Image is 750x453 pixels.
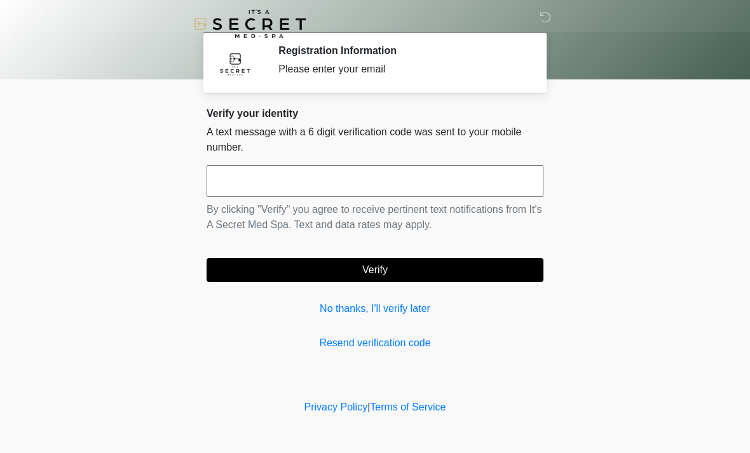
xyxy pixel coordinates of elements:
[304,402,368,412] a: Privacy Policy
[367,402,370,412] a: |
[216,44,254,83] img: Agent Avatar
[207,125,543,155] p: A text message with a 6 digit verification code was sent to your mobile number.
[207,301,543,316] a: No thanks, I'll verify later
[207,107,543,119] h2: Verify your identity
[370,402,446,412] a: Terms of Service
[207,258,543,282] button: Verify
[278,44,524,57] h2: Registration Information
[207,335,543,351] a: Resend verification code
[194,10,306,38] img: It's A Secret Med Spa Logo
[278,62,524,77] div: Please enter your email
[207,202,543,233] p: By clicking "Verify" you agree to receive pertinent text notifications from It's A Secret Med Spa...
